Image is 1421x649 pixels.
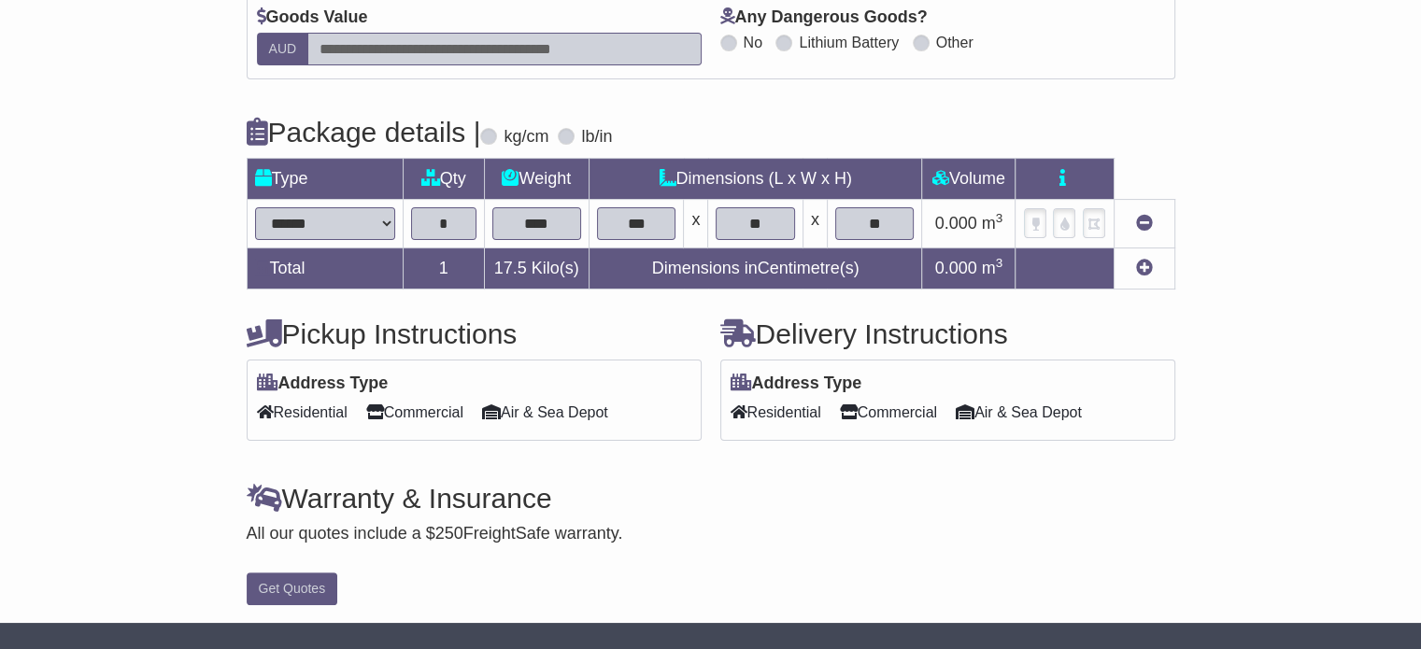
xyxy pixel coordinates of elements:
td: Qty [403,158,484,199]
td: x [684,199,708,247]
td: Type [247,158,403,199]
span: m [982,214,1003,233]
sup: 3 [996,211,1003,225]
td: Dimensions (L x W x H) [589,158,922,199]
span: m [982,259,1003,277]
label: AUD [257,33,309,65]
td: Weight [484,158,589,199]
h4: Package details | [247,117,481,148]
span: Commercial [366,398,463,427]
label: Goods Value [257,7,368,28]
label: Other [936,34,973,51]
sup: 3 [996,256,1003,270]
label: kg/cm [504,127,548,148]
button: Get Quotes [247,572,338,605]
label: lb/in [581,127,612,148]
label: No [744,34,762,51]
a: Remove this item [1136,214,1153,233]
span: 0.000 [935,214,977,233]
label: Lithium Battery [799,34,899,51]
a: Add new item [1136,259,1153,277]
span: Residential [257,398,348,427]
span: Residential [731,398,821,427]
span: Commercial [840,398,937,427]
span: 0.000 [935,259,977,277]
h4: Delivery Instructions [720,318,1175,349]
td: 1 [403,247,484,289]
td: Kilo(s) [484,247,589,289]
span: 17.5 [494,259,527,277]
td: Total [247,247,403,289]
h4: Warranty & Insurance [247,483,1175,514]
label: Address Type [731,374,862,394]
td: x [803,199,827,247]
label: Any Dangerous Goods? [720,7,928,28]
span: 250 [435,524,463,543]
div: All our quotes include a $ FreightSafe warranty. [247,524,1175,544]
span: Air & Sea Depot [956,398,1082,427]
span: Air & Sea Depot [482,398,608,427]
td: Dimensions in Centimetre(s) [589,247,922,289]
label: Address Type [257,374,389,394]
td: Volume [922,158,1016,199]
h4: Pickup Instructions [247,318,702,349]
